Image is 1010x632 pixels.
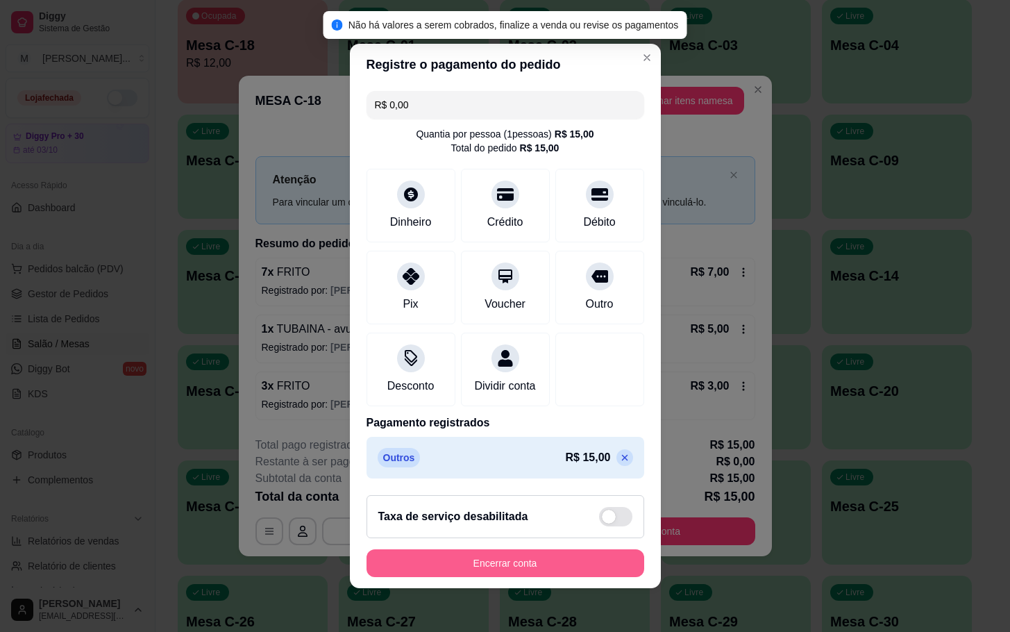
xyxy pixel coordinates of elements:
span: info-circle [332,19,343,31]
div: Quantia por pessoa ( 1 pessoas) [416,127,594,141]
button: Encerrar conta [367,549,644,577]
div: R$ 15,00 [555,127,594,141]
div: Voucher [485,296,525,313]
div: Débito [583,214,615,231]
div: Dinheiro [390,214,432,231]
input: Ex.: hambúrguer de cordeiro [375,91,636,119]
div: Pix [403,296,418,313]
header: Registre o pagamento do pedido [350,44,661,85]
span: Não há valores a serem cobrados, finalize a venda ou revise os pagamentos [348,19,679,31]
h2: Taxa de serviço desabilitada [378,508,528,525]
div: Desconto [387,378,435,394]
div: Outro [585,296,613,313]
p: R$ 15,00 [566,449,611,466]
p: Outros [378,448,421,467]
div: Total do pedido [451,141,559,155]
div: Dividir conta [474,378,535,394]
div: R$ 15,00 [520,141,559,155]
div: Crédito [487,214,523,231]
button: Close [636,47,658,69]
p: Pagamento registrados [367,415,644,431]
